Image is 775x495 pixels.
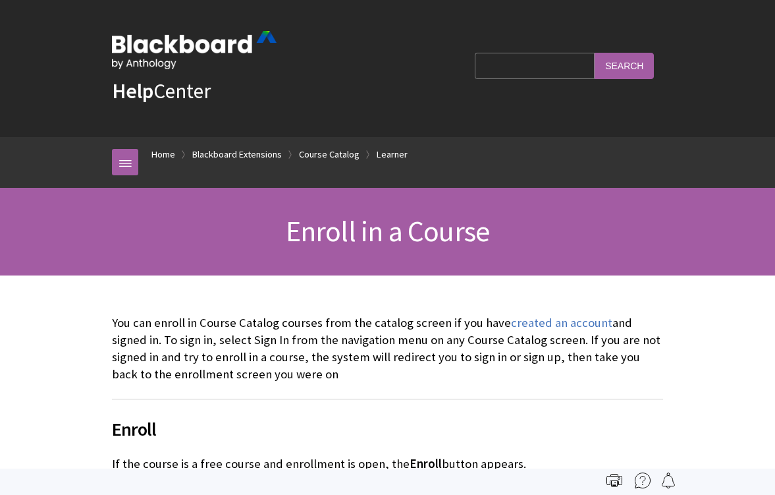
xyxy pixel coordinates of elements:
p: You can enroll in Course Catalog courses from the catalog screen if you have and signed in. To si... [112,314,663,384]
span: Enroll in a Course [286,213,490,249]
input: Search [595,53,654,78]
img: Follow this page [660,473,676,488]
img: More help [635,473,651,488]
a: created an account [511,315,612,331]
span: Enroll [410,456,442,471]
a: Blackboard Extensions [192,146,282,163]
h2: Enroll [112,399,663,443]
a: HelpCenter [112,78,211,104]
a: Course Catalog [299,146,360,163]
a: Home [151,146,175,163]
img: Print [606,473,622,488]
img: Blackboard by Anthology [112,31,277,69]
strong: Help [112,78,153,104]
a: Learner [377,146,408,163]
p: If the course is a free course and enrollment is open, the button appears. [112,455,663,473]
